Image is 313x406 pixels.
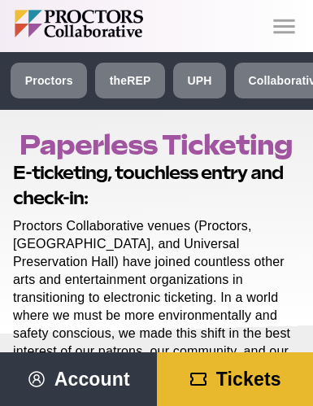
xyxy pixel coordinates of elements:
[13,162,283,208] strong: E-ticketing, touchless entry and check-in:
[15,10,222,37] img: Proctors logo
[13,217,293,379] p: Proctors Collaborative venues (Proctors, [GEOGRAPHIC_DATA], and Universal Preservation Hall) have...
[20,129,293,160] h1: Paperless Ticketing
[216,369,281,390] span: Tickets
[54,369,130,390] span: Account
[173,63,226,98] a: UPH
[11,63,87,98] a: Proctors
[95,63,165,98] a: theREP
